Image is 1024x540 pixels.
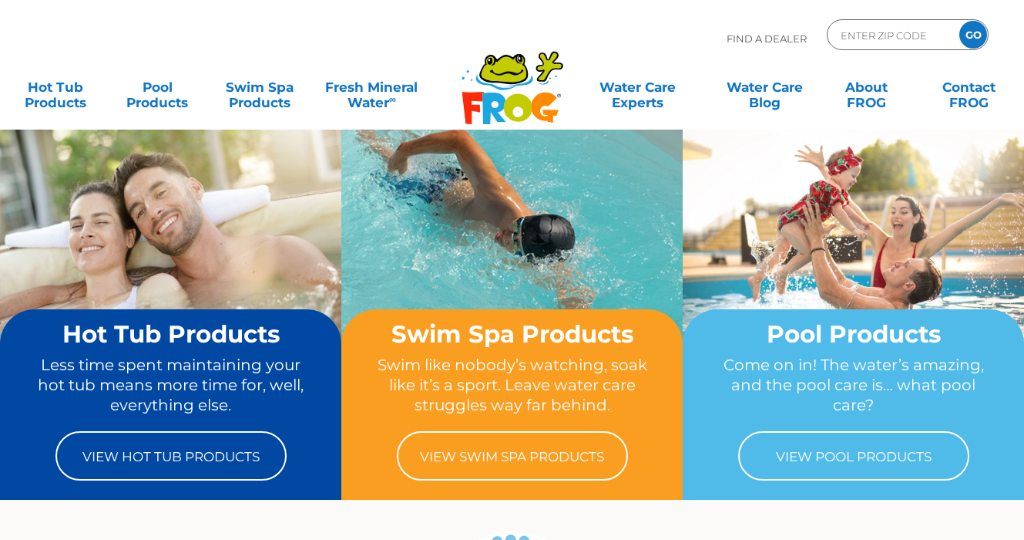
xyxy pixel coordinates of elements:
a: View Hot Tub Products [55,431,287,481]
a: Fresh MineralWater∞ [322,72,421,103]
a: Hot TubProducts [15,72,95,103]
img: home-banner-pool-short [683,129,1024,384]
h2: Pool Products [712,321,995,347]
h2: Swim Spa Products [371,321,653,347]
p: Come on in! The water’s amazing, and the pool care is… what pool care? [712,355,995,416]
a: Swim SpaProducts [220,72,299,103]
a: View Swim Spa Products [397,431,628,481]
img: Frog Products Logo [453,31,572,125]
a: View Pool Products [738,431,969,481]
a: Water CareBlog [725,72,804,103]
h2: Hot Tub Products [29,321,312,347]
p: Swim like nobody’s watching, soak like it’s a sport. Leave water care struggles way far behind. [371,355,653,416]
input: GO [959,21,987,49]
sup: ∞ [389,93,396,105]
a: ContactFROG [929,72,1009,103]
p: Less time spent maintaining your hot tub means more time for, well, everything else. [29,355,312,416]
a: Water CareExperts [573,72,703,103]
a: AboutFROG [827,72,906,103]
img: home-banner-swim-spa-short [341,129,683,384]
a: PoolProducts [118,72,197,103]
p: Find A Dealer [727,19,807,58]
